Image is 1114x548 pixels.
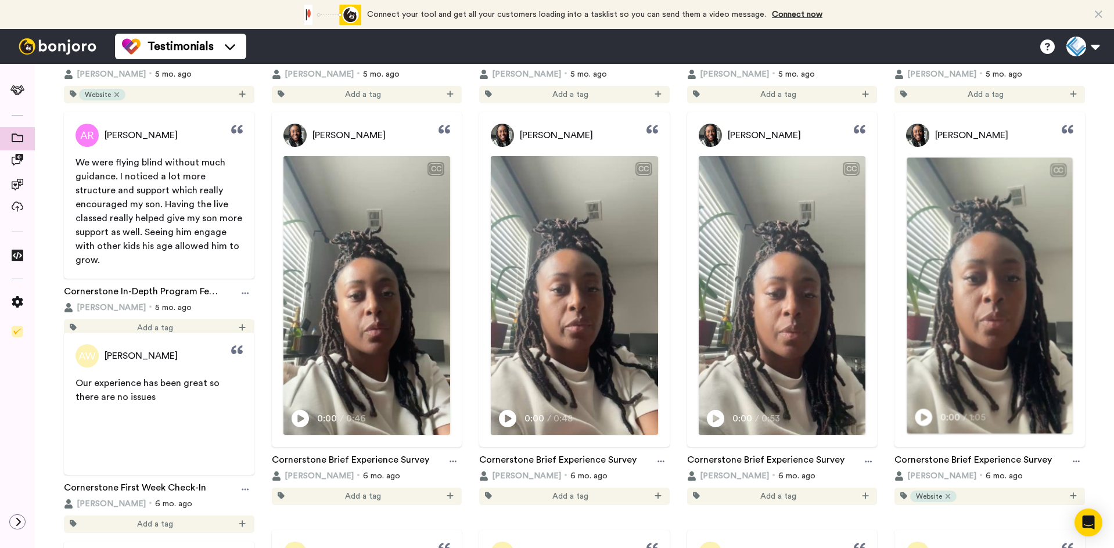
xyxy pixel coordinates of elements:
[520,128,593,142] span: [PERSON_NAME]
[755,412,759,426] span: /
[894,68,976,80] button: [PERSON_NAME]
[479,68,670,80] div: 5 mo. ago
[524,412,545,426] span: 0:00
[700,470,769,482] span: [PERSON_NAME]
[1051,164,1066,176] div: CC
[312,128,386,142] span: [PERSON_NAME]
[969,410,990,424] span: 1:05
[894,470,1085,482] div: 6 mo. ago
[894,453,1052,470] a: Cornerstone Brief Experience Survey
[699,124,722,147] img: Profile Picture
[760,89,796,100] span: Add a tag
[367,10,766,19] span: Connect your tool and get all your customers loading into a tasklist so you can send them a video...
[76,344,99,367] img: Profile Picture
[491,124,514,147] img: Profile Picture
[272,453,429,470] a: Cornerstone Brief Experience Survey
[687,453,845,470] a: Cornerstone Brief Experience Survey
[76,378,222,402] span: Our experience has been great so there are no issues
[346,412,366,426] span: 0:46
[77,498,146,510] span: [PERSON_NAME]
[554,412,574,426] span: 0:48
[345,89,381,100] span: Add a tag
[283,156,451,453] img: Video Thumbnail
[547,412,551,426] span: /
[552,491,588,502] span: Add a tag
[105,349,178,363] span: [PERSON_NAME]
[491,156,658,453] img: Video Thumbnail
[85,90,111,99] span: Website
[429,163,443,175] div: CC
[687,68,878,80] div: 5 mo. ago
[968,89,1004,100] span: Add a tag
[894,68,1085,80] div: 5 mo. ago
[297,5,361,25] div: animation
[105,128,178,142] span: [PERSON_NAME]
[64,68,146,80] button: [PERSON_NAME]
[907,157,1073,451] img: Video Thumbnail
[137,518,173,530] span: Add a tag
[479,68,561,80] button: [PERSON_NAME]
[285,470,354,482] span: [PERSON_NAME]
[492,68,561,80] span: [PERSON_NAME]
[64,498,146,510] button: [PERSON_NAME]
[687,68,769,80] button: [PERSON_NAME]
[122,37,141,56] img: tm-color.svg
[552,89,588,100] span: Add a tag
[77,68,146,80] span: [PERSON_NAME]
[728,128,801,142] span: [PERSON_NAME]
[687,470,769,482] button: [PERSON_NAME]
[906,124,929,147] img: Profile Picture
[64,68,254,80] div: 5 mo. ago
[137,322,173,334] span: Add a tag
[479,470,561,482] button: [PERSON_NAME]
[64,481,206,498] a: Cornerstone First Week Check-In
[76,124,99,147] img: Profile Picture
[77,302,146,313] span: [PERSON_NAME]
[479,453,637,470] a: Cornerstone Brief Experience Survey
[148,38,214,55] span: Testimonials
[285,68,354,80] span: [PERSON_NAME]
[345,491,381,502] span: Add a tag
[699,156,866,453] img: Video Thumbnail
[916,492,942,501] span: Website
[272,68,462,80] div: 5 mo. ago
[272,470,462,482] div: 6 mo. ago
[1075,509,1102,536] div: Open Intercom Messenger
[14,38,101,55] img: bj-logo-header-white.svg
[894,470,976,482] button: [PERSON_NAME]
[64,498,254,510] div: 6 mo. ago
[907,470,976,482] span: [PERSON_NAME]
[940,410,961,424] span: 0:00
[935,128,1008,142] span: [PERSON_NAME]
[492,470,561,482] span: [PERSON_NAME]
[732,412,753,426] span: 0:00
[340,412,344,426] span: /
[272,470,354,482] button: [PERSON_NAME]
[12,326,23,337] img: Checklist.svg
[700,68,769,80] span: [PERSON_NAME]
[64,302,254,313] div: 5 mo. ago
[963,410,967,424] span: /
[637,163,651,175] div: CC
[844,163,858,175] div: CC
[479,470,670,482] div: 6 mo. ago
[64,284,222,302] a: Cornerstone In-Depth Program Feedback
[76,158,245,265] span: We were flying blind without much guidance. I noticed a lot more structure and support which real...
[761,412,782,426] span: 0:53
[283,124,307,147] img: Profile Picture
[772,10,822,19] a: Connect now
[317,412,337,426] span: 0:00
[760,491,796,502] span: Add a tag
[64,302,146,313] button: [PERSON_NAME]
[907,68,976,80] span: [PERSON_NAME]
[272,68,354,80] button: [PERSON_NAME]
[687,470,878,482] div: 6 mo. ago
